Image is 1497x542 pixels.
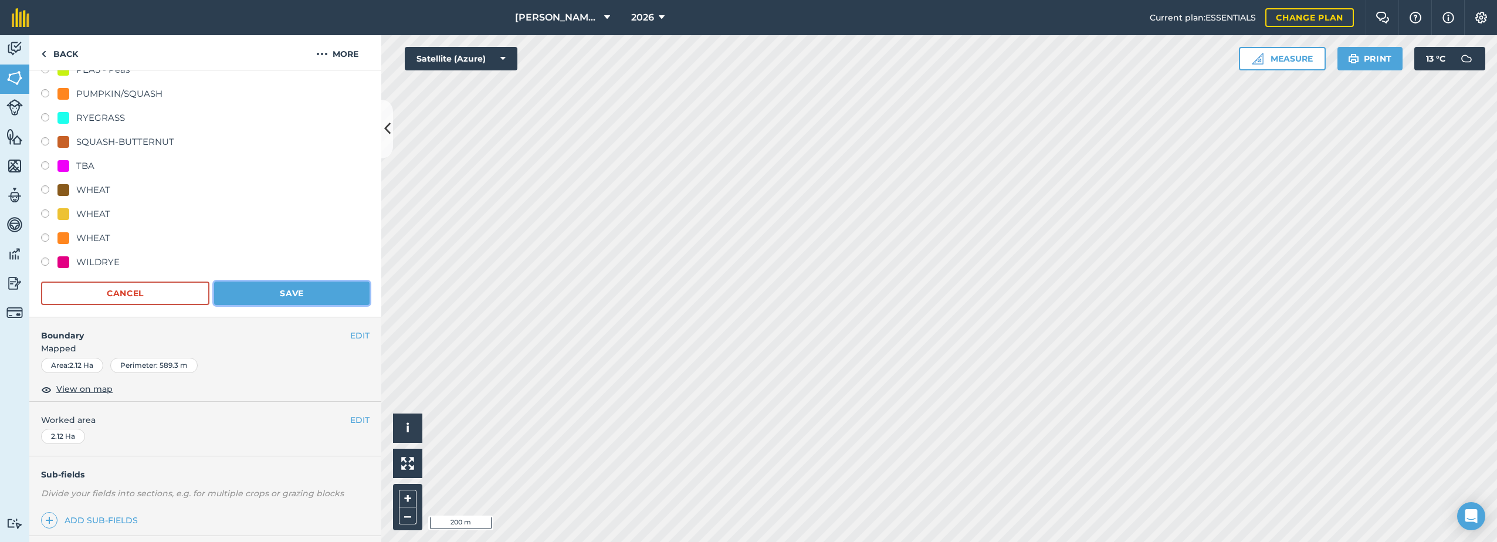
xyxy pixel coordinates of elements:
div: WHEAT [76,231,110,245]
button: i [393,414,422,443]
span: 2026 [631,11,654,25]
span: Current plan : ESSENTIALS [1150,11,1256,24]
button: More [293,35,381,70]
img: svg+xml;base64,PHN2ZyB4bWxucz0iaHR0cDovL3d3dy53My5vcmcvMjAwMC9zdmciIHdpZHRoPSI1NiIgaGVpZ2h0PSI2MC... [6,69,23,87]
button: + [399,490,416,507]
button: View on map [41,382,113,397]
button: – [399,507,416,524]
img: svg+xml;base64,PD94bWwgdmVyc2lvbj0iMS4wIiBlbmNvZGluZz0idXRmLTgiPz4KPCEtLSBHZW5lcmF0b3I6IEFkb2JlIE... [6,187,23,204]
button: EDIT [350,329,370,342]
img: svg+xml;base64,PHN2ZyB4bWxucz0iaHR0cDovL3d3dy53My5vcmcvMjAwMC9zdmciIHdpZHRoPSIxOSIgaGVpZ2h0PSIyNC... [1348,52,1359,66]
span: 13 ° C [1426,47,1445,70]
button: Measure [1239,47,1326,70]
img: svg+xml;base64,PHN2ZyB4bWxucz0iaHR0cDovL3d3dy53My5vcmcvMjAwMC9zdmciIHdpZHRoPSIxNyIgaGVpZ2h0PSIxNy... [1442,11,1454,25]
a: Back [29,35,90,70]
div: RYEGRASS [76,111,125,125]
img: svg+xml;base64,PHN2ZyB4bWxucz0iaHR0cDovL3d3dy53My5vcmcvMjAwMC9zdmciIHdpZHRoPSI1NiIgaGVpZ2h0PSI2MC... [6,128,23,145]
img: svg+xml;base64,PD94bWwgdmVyc2lvbj0iMS4wIiBlbmNvZGluZz0idXRmLTgiPz4KPCEtLSBHZW5lcmF0b3I6IEFkb2JlIE... [6,304,23,321]
img: svg+xml;base64,PD94bWwgdmVyc2lvbj0iMS4wIiBlbmNvZGluZz0idXRmLTgiPz4KPCEtLSBHZW5lcmF0b3I6IEFkb2JlIE... [6,40,23,57]
img: fieldmargin Logo [12,8,29,27]
div: WHEAT [76,207,110,221]
span: [PERSON_NAME] Farm Life [515,11,600,25]
div: WHEAT [76,183,110,197]
img: svg+xml;base64,PD94bWwgdmVyc2lvbj0iMS4wIiBlbmNvZGluZz0idXRmLTgiPz4KPCEtLSBHZW5lcmF0b3I6IEFkb2JlIE... [6,518,23,529]
img: svg+xml;base64,PHN2ZyB4bWxucz0iaHR0cDovL3d3dy53My5vcmcvMjAwMC9zdmciIHdpZHRoPSI5IiBoZWlnaHQ9IjI0Ii... [41,47,46,61]
div: 2.12 Ha [41,429,85,444]
img: svg+xml;base64,PD94bWwgdmVyc2lvbj0iMS4wIiBlbmNvZGluZz0idXRmLTgiPz4KPCEtLSBHZW5lcmF0b3I6IEFkb2JlIE... [6,245,23,263]
img: svg+xml;base64,PHN2ZyB4bWxucz0iaHR0cDovL3d3dy53My5vcmcvMjAwMC9zdmciIHdpZHRoPSIyMCIgaGVpZ2h0PSIyNC... [316,47,328,61]
button: Satellite (Azure) [405,47,517,70]
button: Save [214,282,370,305]
img: svg+xml;base64,PD94bWwgdmVyc2lvbj0iMS4wIiBlbmNvZGluZz0idXRmLTgiPz4KPCEtLSBHZW5lcmF0b3I6IEFkb2JlIE... [6,216,23,233]
button: Print [1337,47,1403,70]
div: WILDRYE [76,255,120,269]
img: svg+xml;base64,PHN2ZyB4bWxucz0iaHR0cDovL3d3dy53My5vcmcvMjAwMC9zdmciIHdpZHRoPSI1NiIgaGVpZ2h0PSI2MC... [6,157,23,175]
div: TBA [76,159,94,173]
img: Two speech bubbles overlapping with the left bubble in the forefront [1376,12,1390,23]
div: Area : 2.12 Ha [41,358,103,373]
img: svg+xml;base64,PD94bWwgdmVyc2lvbj0iMS4wIiBlbmNvZGluZz0idXRmLTgiPz4KPCEtLSBHZW5lcmF0b3I6IEFkb2JlIE... [6,99,23,116]
img: Four arrows, one pointing top left, one top right, one bottom right and the last bottom left [401,457,414,470]
button: 13 °C [1414,47,1485,70]
span: View on map [56,382,113,395]
img: svg+xml;base64,PHN2ZyB4bWxucz0iaHR0cDovL3d3dy53My5vcmcvMjAwMC9zdmciIHdpZHRoPSIxNCIgaGVpZ2h0PSIyNC... [45,513,53,527]
a: Add sub-fields [41,512,143,529]
button: Cancel [41,282,209,305]
em: Divide your fields into sections, e.g. for multiple crops or grazing blocks [41,488,344,499]
button: EDIT [350,414,370,426]
span: Worked area [41,414,370,426]
span: Mapped [29,342,381,355]
h4: Boundary [29,317,350,342]
div: SQUASH-BUTTERNUT [76,135,174,149]
h4: Sub-fields [29,468,381,481]
div: PUMPKIN/SQUASH [76,87,162,101]
img: A question mark icon [1408,12,1423,23]
div: Open Intercom Messenger [1457,502,1485,530]
div: Perimeter : 589.3 m [110,358,198,373]
img: svg+xml;base64,PD94bWwgdmVyc2lvbj0iMS4wIiBlbmNvZGluZz0idXRmLTgiPz4KPCEtLSBHZW5lcmF0b3I6IEFkb2JlIE... [1455,47,1478,70]
img: svg+xml;base64,PHN2ZyB4bWxucz0iaHR0cDovL3d3dy53My5vcmcvMjAwMC9zdmciIHdpZHRoPSIxOCIgaGVpZ2h0PSIyNC... [41,382,52,397]
span: i [406,421,409,435]
img: A cog icon [1474,12,1488,23]
img: Ruler icon [1252,53,1264,65]
a: Change plan [1265,8,1354,27]
img: svg+xml;base64,PD94bWwgdmVyc2lvbj0iMS4wIiBlbmNvZGluZz0idXRmLTgiPz4KPCEtLSBHZW5lcmF0b3I6IEFkb2JlIE... [6,275,23,292]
